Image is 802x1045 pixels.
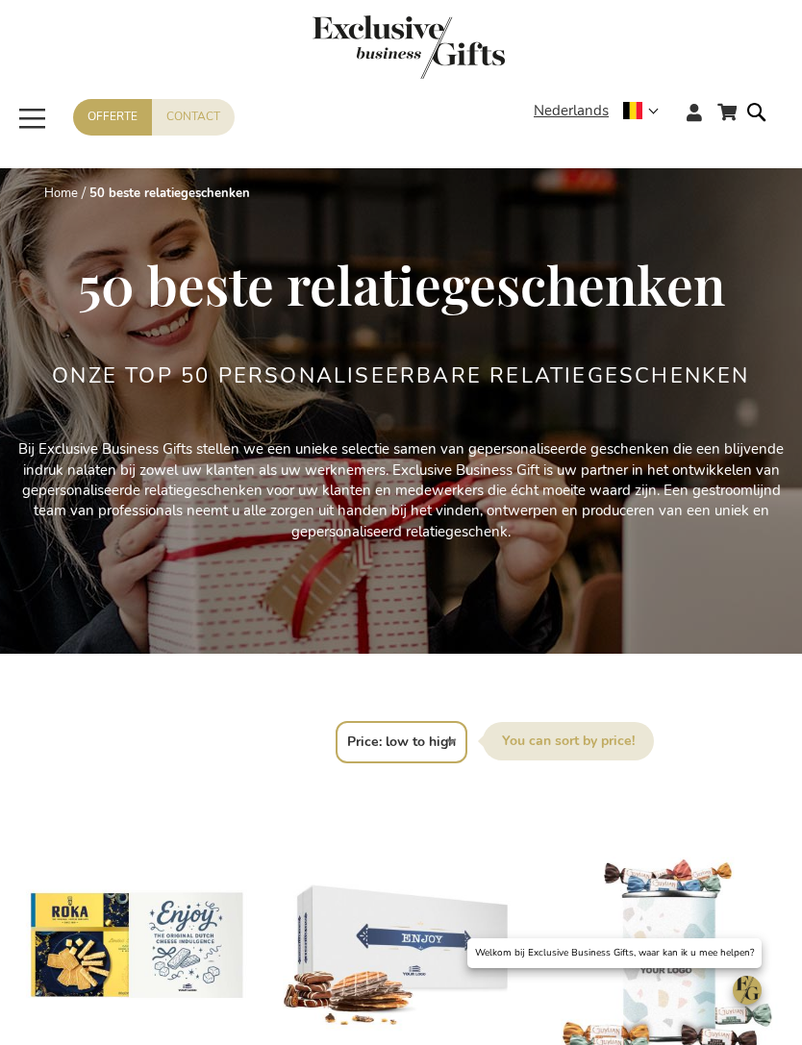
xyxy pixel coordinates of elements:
[73,99,152,135] a: Offerte
[152,99,235,135] a: Contact
[15,439,787,542] p: Bij Exclusive Business Gifts stellen we een unieke selectie samen van gepersonaliseerde geschenke...
[89,185,250,202] strong: 50 beste relatiegeschenken
[313,15,505,79] img: Exclusive Business gifts logo
[15,15,802,85] a: store logo
[534,100,671,122] div: Nederlands
[78,248,725,319] span: 50 beste relatiegeschenken
[44,185,78,202] a: Home
[534,100,609,122] span: Nederlands
[483,722,654,760] label: Sorteer op
[52,364,749,387] h2: Onze TOP 50 Personaliseerbare Relatiegeschenken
